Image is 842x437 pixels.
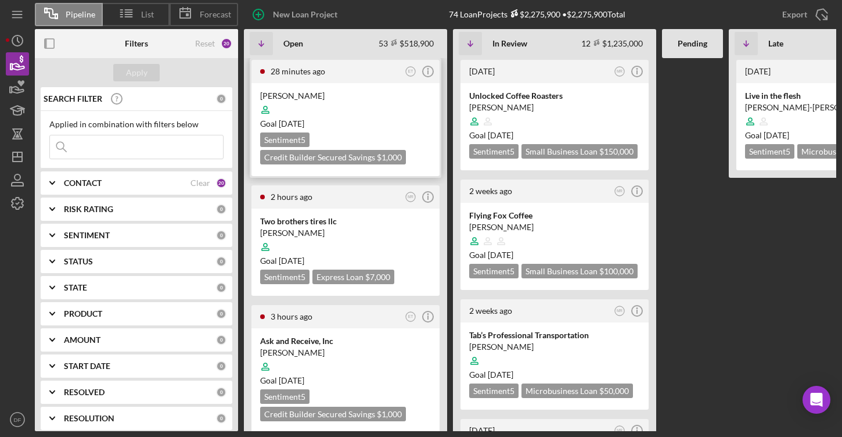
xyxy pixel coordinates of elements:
div: Applied in combination with filters below [49,120,224,129]
div: Small Business Loan [521,264,638,278]
div: 0 [216,335,226,345]
div: [PERSON_NAME] [469,341,640,353]
text: MR [617,428,622,432]
div: $2,275,900 [508,9,560,19]
time: 2025-09-25 15:18 [271,66,325,76]
time: 11/09/2025 [279,119,304,128]
div: [PERSON_NAME] [260,347,431,359]
div: [PERSON_NAME] [260,227,431,239]
div: 0 [216,94,226,104]
span: Goal [469,250,513,260]
time: 2025-09-08 17:26 [469,186,512,196]
button: ET [403,309,419,325]
div: Sentiment 5 [469,264,519,278]
div: Express Loan [312,270,394,284]
div: [PERSON_NAME] [260,90,431,102]
div: [PERSON_NAME] [469,221,640,233]
b: SENTIMENT [64,231,110,240]
a: 28 minutes agoET[PERSON_NAME]Goal [DATE]Sentiment5Credit Builder Secured Savings $1,000 [250,58,441,178]
div: 0 [216,361,226,371]
b: RISK RATING [64,205,113,214]
b: Pending [678,39,707,48]
time: 2025-09-25 13:58 [271,192,312,202]
div: Credit Builder Secured Savings [260,407,406,421]
span: $1,000 [377,409,402,419]
span: $100,000 [599,266,634,276]
div: Ask and Receive, Inc [260,335,431,347]
b: AMOUNT [64,335,100,345]
b: Filters [125,39,148,48]
text: MR [408,195,413,199]
text: MR [617,189,622,193]
b: RESOLVED [64,388,105,397]
span: Goal [260,256,304,266]
button: Export [771,3,836,26]
b: RESOLUTION [64,414,114,423]
b: Late [768,39,783,48]
span: Pipeline [66,10,95,19]
div: [PERSON_NAME] [469,102,640,113]
div: 0 [216,413,226,424]
button: MR [612,303,628,319]
div: Reset [195,39,215,48]
div: Sentiment 5 [260,389,310,404]
div: Two brothers tires llc [260,216,431,227]
div: 74 Loan Projects • $2,275,900 Total [449,9,625,19]
a: 2 weeks agoMRFlying Fox Coffee[PERSON_NAME]Goal [DATE]Sentiment5Small Business Loan $100,000 [459,178,650,292]
a: 3 hours agoETAsk and Receive, Inc[PERSON_NAME]Goal [DATE]Sentiment5Credit Builder Secured Savings... [250,303,441,435]
div: Open Intercom Messenger [803,386,830,414]
text: DF [14,417,21,423]
div: Sentiment 5 [260,270,310,284]
span: Goal [469,370,513,379]
div: Flying Fox Coffee [469,210,640,221]
span: Goal [260,375,304,385]
div: 12 $1,235,000 [581,38,643,48]
button: New Loan Project [244,3,349,26]
b: CONTACT [64,178,102,188]
button: MR [403,189,419,205]
time: 2025-06-11 14:36 [745,66,771,76]
text: MR [617,309,622,313]
a: 2 weeks agoMRTab’s Professional Transportation[PERSON_NAME]Goal [DATE]Sentiment5Microbusiness Loa... [459,298,650,411]
div: 20 [216,178,226,188]
time: 2025-09-15 16:35 [469,66,495,76]
time: 07/12/2025 [488,370,513,379]
div: New Loan Project [273,3,337,26]
time: 03/31/2024 [488,250,513,260]
div: 53 $518,900 [379,38,434,48]
time: 11/09/2025 [279,375,304,385]
time: 2025-09-25 12:46 [271,311,312,321]
div: Clear [190,178,210,188]
span: List [141,10,154,19]
time: 2025-09-03 17:03 [469,425,495,435]
button: Apply [113,64,160,81]
div: Sentiment 5 [260,132,310,147]
div: Credit Builder Secured Savings [260,150,406,164]
b: PRODUCT [64,309,102,318]
div: Sentiment 5 [469,144,519,159]
span: Goal [260,119,304,128]
a: [DATE]MRUnlocked Coffee Roasters[PERSON_NAME]Goal [DATE]Sentiment5Small Business Loan $150,000 [459,58,650,172]
span: $7,000 [365,272,390,282]
span: Forecast [200,10,231,19]
button: DF [6,408,29,431]
div: 0 [216,282,226,293]
span: $1,000 [377,152,402,162]
div: 0 [216,204,226,214]
b: SEARCH FILTER [44,94,102,103]
b: START DATE [64,361,110,371]
div: Microbusiness Loan [521,384,633,398]
div: Small Business Loan [521,144,638,159]
div: 0 [216,230,226,241]
time: 2025-09-08 11:18 [469,306,512,316]
b: STATE [64,283,87,292]
button: MR [612,64,628,80]
time: 09/26/2025 [488,130,513,140]
div: Tab’s Professional Transportation [469,329,640,341]
time: 06/23/2025 [764,130,789,140]
b: Open [283,39,303,48]
div: Sentiment 5 [745,144,794,159]
span: Goal [745,130,789,140]
button: ET [403,64,419,80]
div: 0 [216,309,226,319]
